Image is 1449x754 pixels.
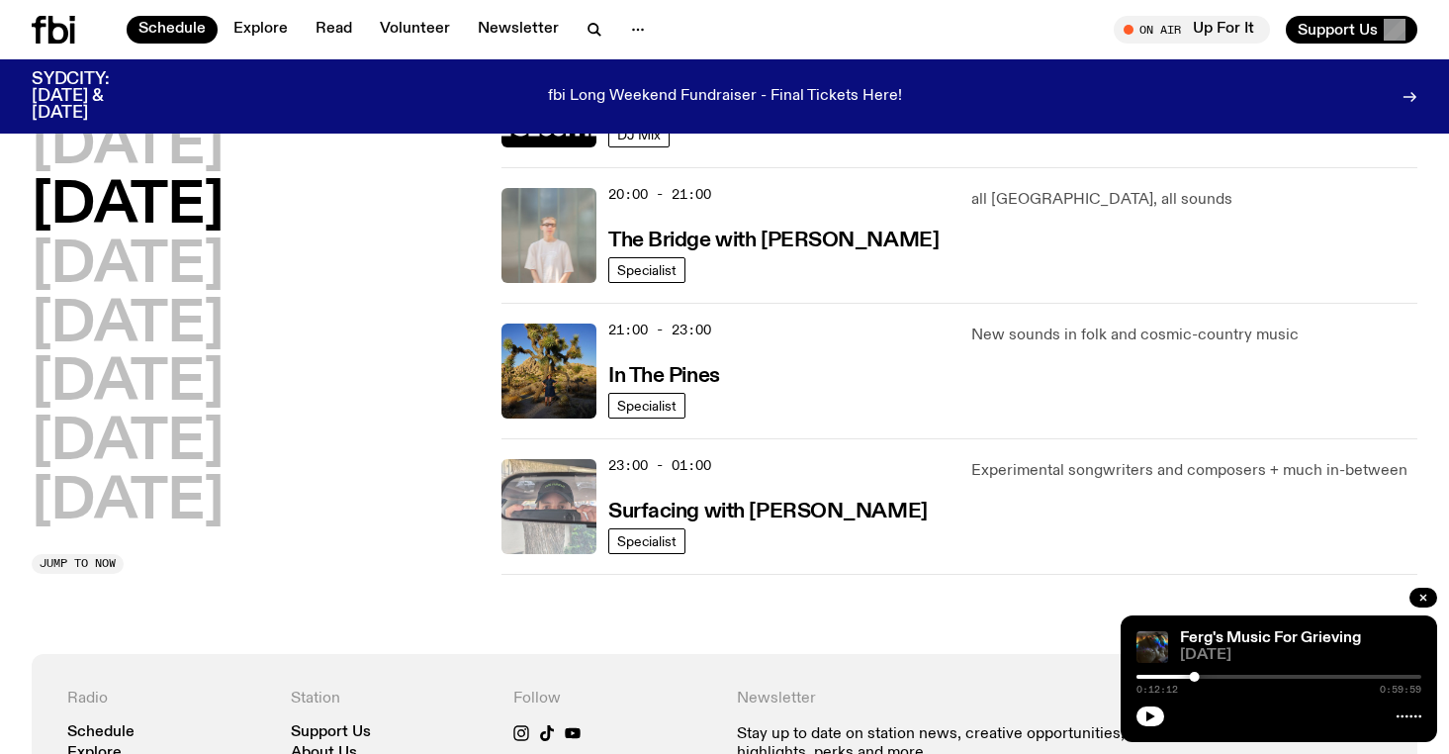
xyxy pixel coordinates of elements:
[737,690,1159,708] h4: Newsletter
[32,238,224,294] button: [DATE]
[608,185,711,204] span: 20:00 - 21:00
[608,456,711,475] span: 23:00 - 01:00
[32,416,224,471] button: [DATE]
[1298,21,1378,39] span: Support Us
[608,122,670,147] a: DJ Mix
[971,188,1417,212] p: all [GEOGRAPHIC_DATA], all sounds
[1286,16,1417,44] button: Support Us
[608,231,939,251] h3: The Bridge with [PERSON_NAME]
[617,128,661,142] span: DJ Mix
[222,16,300,44] a: Explore
[608,502,928,522] h3: Surfacing with [PERSON_NAME]
[617,534,677,549] span: Specialist
[548,88,902,106] p: fbi Long Weekend Fundraiser - Final Tickets Here!
[608,227,939,251] a: The Bridge with [PERSON_NAME]
[32,298,224,353] button: [DATE]
[32,71,158,122] h3: SYDCITY: [DATE] & [DATE]
[304,16,364,44] a: Read
[32,554,124,574] button: Jump to now
[608,528,685,554] a: Specialist
[40,558,116,569] span: Jump to now
[67,690,267,708] h4: Radio
[32,357,224,413] button: [DATE]
[608,498,928,522] a: Surfacing with [PERSON_NAME]
[67,725,135,740] a: Schedule
[1114,16,1270,44] button: On AirUp For It
[1180,630,1361,646] a: Ferg's Music For Grieving
[127,16,218,44] a: Schedule
[513,690,713,708] h4: Follow
[291,725,371,740] a: Support Us
[466,16,571,44] a: Newsletter
[608,366,720,387] h3: In The Pines
[971,324,1417,347] p: New sounds in folk and cosmic-country music
[1380,685,1421,695] span: 0:59:59
[32,179,224,235] button: [DATE]
[501,188,596,283] img: Mara stands in front of a frosted glass wall wearing a cream coloured t-shirt and black glasses. ...
[32,120,224,175] button: [DATE]
[617,263,677,278] span: Specialist
[1136,631,1168,663] img: A piece of fabric is pierced by sewing pins with different coloured heads, a rainbow light is cas...
[291,690,491,708] h4: Station
[501,324,596,419] img: Johanna stands in the middle distance amongst a desert scene with large cacti and trees. She is w...
[1180,648,1421,663] span: [DATE]
[617,399,677,414] span: Specialist
[608,362,720,387] a: In The Pines
[608,321,711,339] span: 21:00 - 23:00
[971,459,1417,483] p: Experimental songwriters and composers + much in-between
[608,393,685,419] a: Specialist
[32,475,224,530] button: [DATE]
[1136,685,1178,695] span: 0:12:12
[368,16,462,44] a: Volunteer
[608,257,685,283] a: Specialist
